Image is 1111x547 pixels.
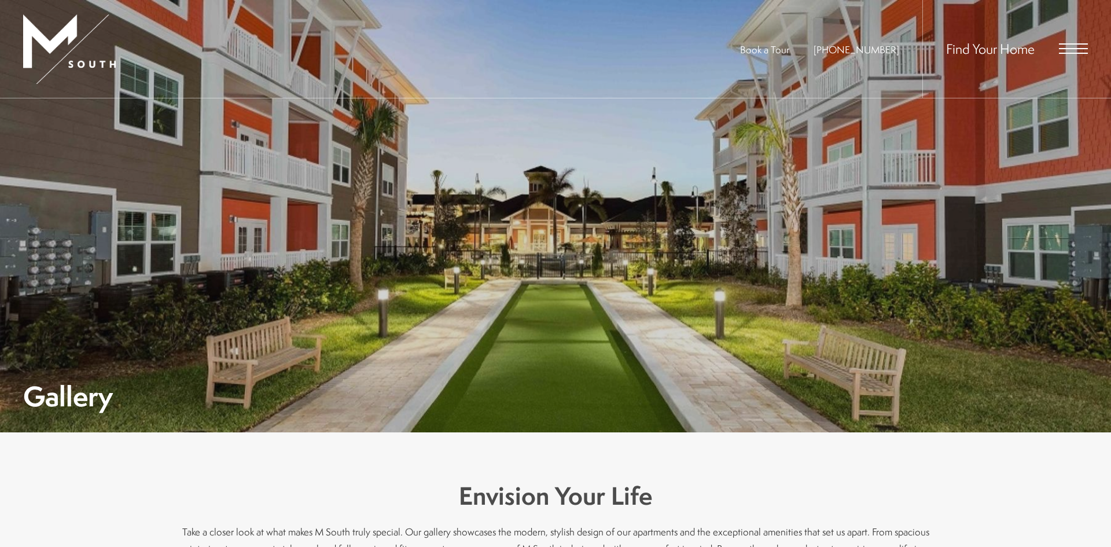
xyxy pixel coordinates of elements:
a: Book a Tour [740,43,789,56]
h1: Gallery [23,383,113,409]
a: Find Your Home [946,39,1035,58]
span: [PHONE_NUMBER] [814,43,899,56]
h3: Envision Your Life [179,479,932,513]
img: MSouth [23,14,116,84]
button: Open Menu [1059,43,1088,54]
a: Call Us at 813-570-8014 [814,43,899,56]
